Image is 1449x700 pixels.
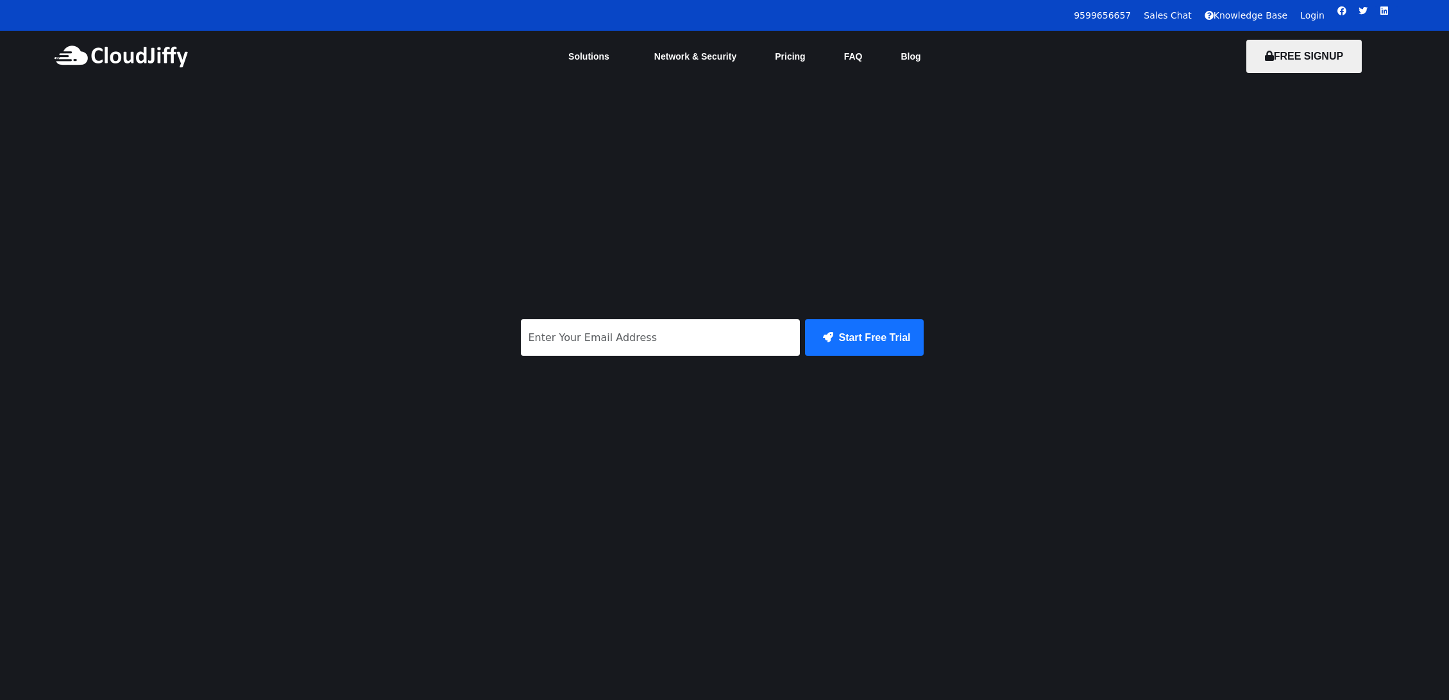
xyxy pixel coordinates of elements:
[635,42,756,71] a: Network & Security
[1246,51,1362,62] a: FREE SIGNUP
[756,42,824,71] a: Pricing
[825,42,882,71] a: FAQ
[521,319,801,356] input: Enter Your Email Address
[1395,649,1436,687] iframe: chat widget
[549,42,635,71] a: Solutions
[881,42,940,71] a: Blog
[1300,10,1325,21] a: Login
[1144,10,1191,21] a: Sales Chat
[1246,40,1362,73] button: FREE SIGNUP
[1074,10,1131,21] a: 9599656657
[1205,10,1288,21] a: Knowledge Base
[805,319,923,356] button: Start Free Trial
